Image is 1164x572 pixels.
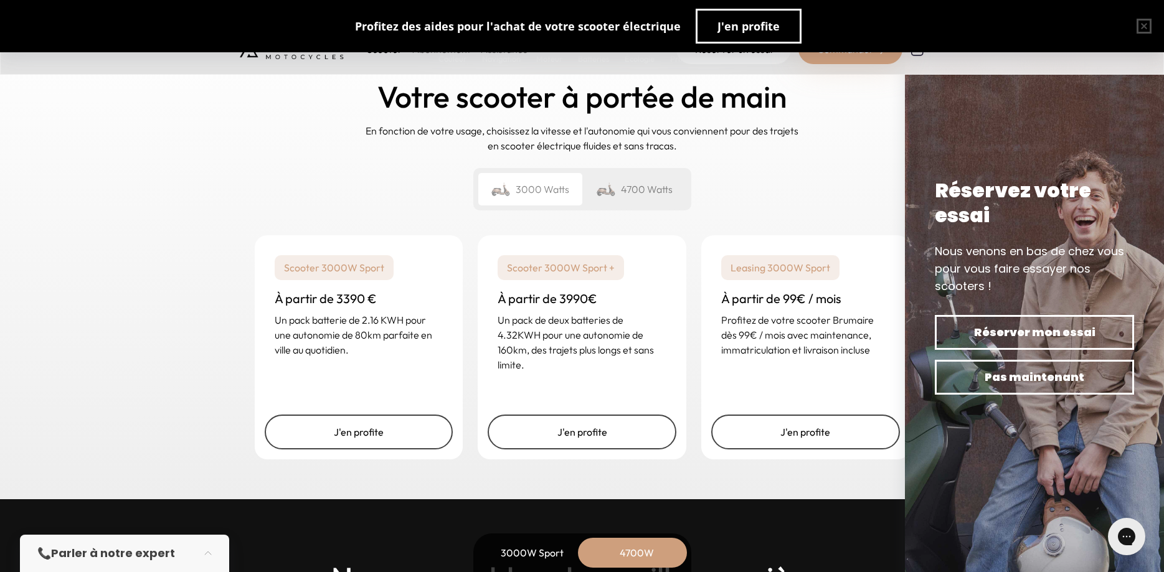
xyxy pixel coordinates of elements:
[488,415,676,449] a: J'en profite
[721,312,890,357] p: Profitez de votre scooter Brumaire dès 99€ / mois avec maintenance, immatriculation et livraison ...
[721,290,890,307] h3: À partir de 99€ / mois
[711,415,900,449] a: J'en profite
[483,538,582,568] div: 3000W Sport
[498,290,666,307] h3: À partir de 3990€
[275,255,394,280] p: Scooter 3000W Sport
[1102,513,1152,560] iframe: Gorgias live chat messenger
[275,312,443,357] p: Un pack batterie de 2.16 KWH pour une autonomie de 80km parfaite en ville au quotidien.
[582,173,686,205] div: 4700 Watts
[721,255,840,280] p: Leasing 3000W Sport
[478,173,582,205] div: 3000 Watts
[498,312,666,372] p: Un pack de deux batteries de 4.32KWH pour une autonomie de 160km, des trajets plus longs et sans ...
[275,290,443,307] h3: À partir de 3390 €
[498,255,624,280] p: Scooter 3000W Sport +
[587,538,687,568] div: 4700W
[377,80,787,113] h2: Votre scooter à portée de main
[364,123,800,153] p: En fonction de votre usage, choisissez la vitesse et l'autonomie qui vous conviennent pour des tr...
[265,415,453,449] a: J'en profite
